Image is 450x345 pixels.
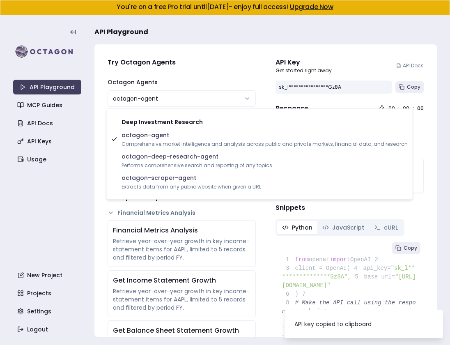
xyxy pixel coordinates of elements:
span: Comprehensive market intelligence and analysis across public and private markets, financial data,... [122,141,408,147]
span: Extracts data from any public website when given a URL [122,184,261,190]
span: octagon-scraper-agent [122,174,261,182]
span: Performs comprehensive search and reporting of any topics [122,162,272,169]
span: octagon-deep-research-agent [122,152,272,161]
span: octagon-agent [122,131,408,139]
div: Deep Investment Research [108,115,411,129]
